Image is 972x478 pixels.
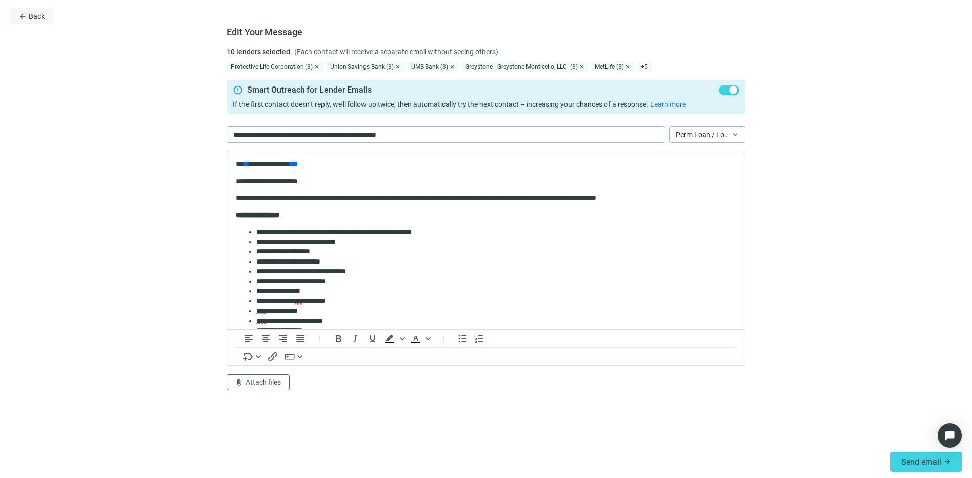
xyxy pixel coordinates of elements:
span: Smart Outreach for Lender Emails [247,85,372,95]
button: Send emailarrow_forward [890,452,962,472]
button: Align center [257,333,274,345]
div: Union Savings Bank (3) [326,62,405,72]
span: arrow_back [19,12,27,20]
span: Back [29,12,45,20]
span: Send email [901,457,941,467]
span: Perm Loan / Long Term Loan [676,127,739,142]
a: Learn more [650,100,686,108]
span: error [233,85,243,95]
button: Bullet list [454,333,471,345]
span: close [449,64,455,70]
div: Protective Life Corporation (3) [227,62,324,72]
button: Align right [274,333,292,345]
div: Open Intercom Messenger [938,423,962,448]
div: MetLife (3) [591,62,635,72]
div: Background color Black [381,333,407,345]
button: Insert merge tag [240,351,264,363]
button: attach_fileAttach files [227,374,290,390]
span: arrow_forward [943,458,951,466]
span: close [579,64,585,70]
div: UMB Bank (3) [407,62,459,72]
span: 10 lenders selected [227,47,290,57]
span: close [625,64,631,70]
button: Italic [347,333,364,345]
span: close [395,64,401,70]
body: Rich Text Area. Press ALT-0 for help. [8,8,509,387]
span: attach_file [235,378,244,386]
span: Attach files [246,378,281,386]
h1: Edit Your Message [227,26,302,38]
button: arrow_backBack [10,8,53,24]
button: Justify [292,333,309,345]
iframe: Rich Text Area [227,151,745,329]
span: (Each contact will receive a separate email without seeing others) [294,47,498,57]
button: Underline [364,333,381,345]
button: Numbered list [471,333,488,345]
button: Align left [240,333,257,345]
div: Greystone | Greystone Monticello, LLC. (3) [461,62,589,72]
div: If the first contact doesn’t reply, we’ll follow up twice, then automatically try the next contac... [233,99,739,109]
div: Text color Black [407,333,432,345]
span: + 5 [637,62,652,72]
button: Insert/edit link [264,351,281,363]
span: close [314,64,320,70]
button: Bold [330,333,347,345]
